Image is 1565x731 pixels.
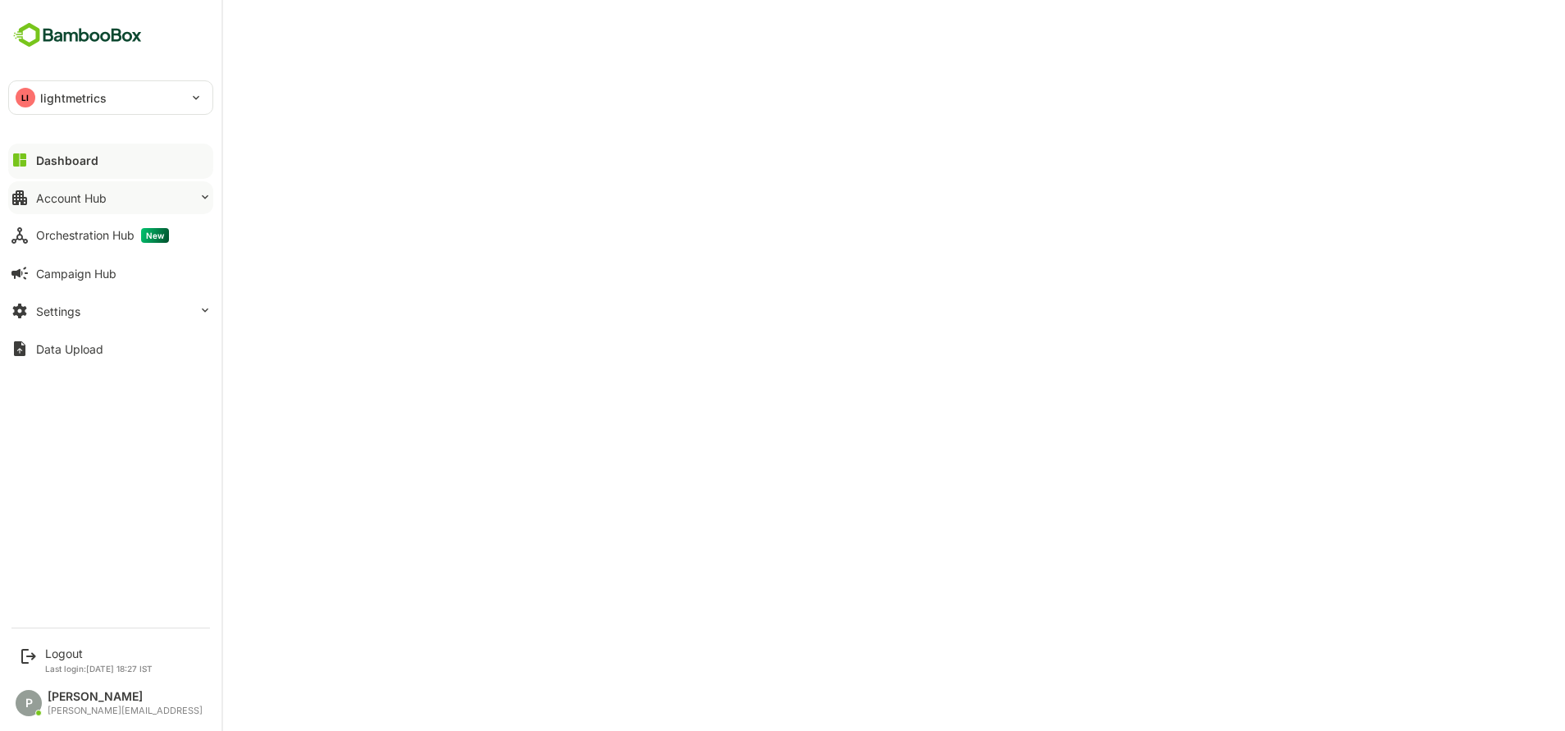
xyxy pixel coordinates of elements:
[36,153,98,167] div: Dashboard
[8,332,213,365] button: Data Upload
[8,295,213,327] button: Settings
[36,304,80,318] div: Settings
[45,664,153,674] p: Last login: [DATE] 18:27 IST
[36,342,103,356] div: Data Upload
[16,690,42,716] div: P
[9,81,212,114] div: LIlightmetrics
[141,228,169,243] span: New
[48,690,203,704] div: [PERSON_NAME]
[8,181,213,214] button: Account Hub
[16,88,35,107] div: LI
[8,219,213,252] button: Orchestration HubNew
[8,20,147,51] img: BambooboxFullLogoMark.5f36c76dfaba33ec1ec1367b70bb1252.svg
[36,191,107,205] div: Account Hub
[40,89,107,107] p: lightmetrics
[45,646,153,660] div: Logout
[48,706,203,716] div: [PERSON_NAME][EMAIL_ADDRESS]
[36,267,116,281] div: Campaign Hub
[8,144,213,176] button: Dashboard
[36,228,169,243] div: Orchestration Hub
[8,257,213,290] button: Campaign Hub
